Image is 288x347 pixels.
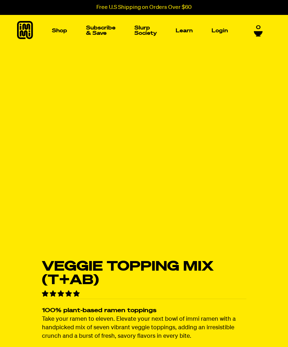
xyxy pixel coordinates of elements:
[256,25,261,31] span: 0
[42,291,81,297] span: 5.00 stars
[42,308,246,314] h2: 100% plant-based ramen toppings
[96,4,192,11] p: Free U.S Shipping on Orders Over $60
[42,260,246,287] h1: Veggie Topping Mix (T+AB)
[254,25,263,37] a: 0
[132,22,160,39] a: Slurp Society
[173,25,196,36] a: Learn
[49,15,231,46] nav: Main navigation
[83,22,118,39] a: Subscribe & Save
[42,315,246,341] p: Take your ramen to eleven. Elevate your next bowl of immi ramen with a handpicked mix of seven vi...
[209,25,231,36] a: Login
[49,25,70,36] a: Shop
